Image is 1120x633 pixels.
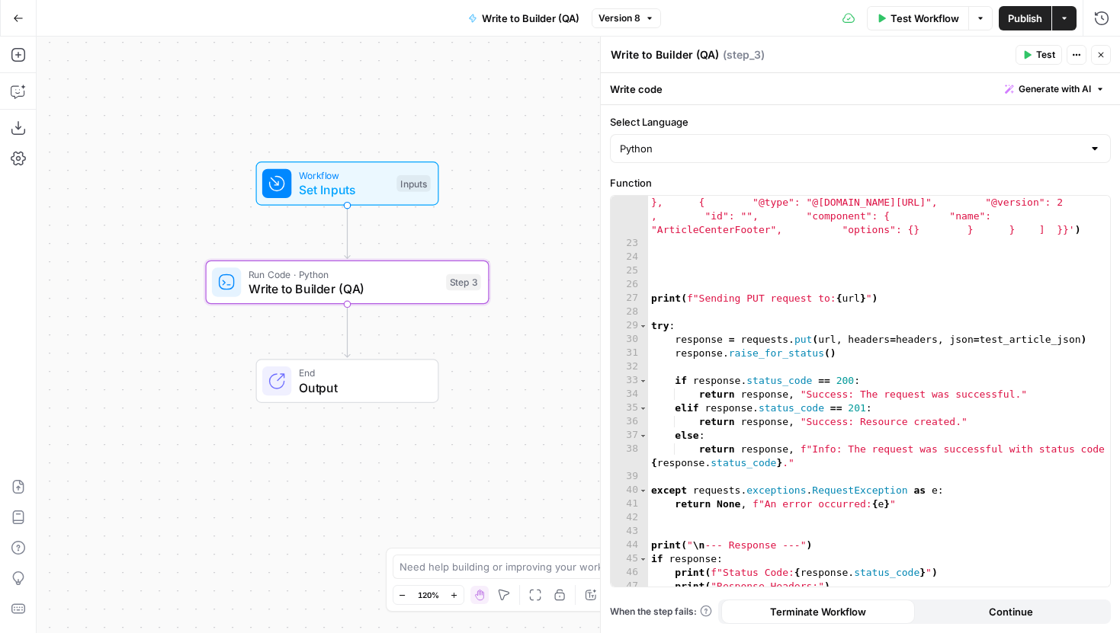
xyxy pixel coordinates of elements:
[249,267,439,281] span: Run Code · Python
[611,511,648,525] div: 42
[610,605,712,619] a: When the step fails:
[1019,82,1091,96] span: Generate with AI
[639,429,647,443] span: Toggle code folding, rows 37 through 38
[611,374,648,388] div: 33
[249,280,439,298] span: Write to Builder (QA)
[611,497,648,511] div: 41
[299,366,423,380] span: End
[915,599,1109,624] button: Continue
[206,359,489,403] div: EndOutput
[299,379,423,397] span: Output
[610,175,1111,190] label: Function
[611,333,648,347] div: 30
[611,415,648,429] div: 36
[620,141,1083,156] input: Python
[1016,45,1062,65] button: Test
[206,161,489,206] div: WorkflowSet InputsInputs
[611,264,648,278] div: 25
[611,443,648,470] div: 38
[611,347,648,360] div: 31
[611,484,648,497] div: 40
[611,429,648,443] div: 37
[611,237,648,251] div: 23
[611,319,648,333] div: 29
[1036,48,1055,62] span: Test
[345,206,350,259] g: Edge from start to step_3
[418,589,439,601] span: 120%
[611,566,648,580] div: 46
[639,484,647,497] span: Toggle code folding, rows 40 through 41
[611,552,648,566] div: 45
[723,47,765,62] span: ( step_3 )
[639,552,647,566] span: Toggle code folding, rows 45 through 55
[999,6,1051,30] button: Publish
[599,11,640,25] span: Version 8
[639,319,647,333] span: Toggle code folding, rows 29 through 38
[345,304,350,357] g: Edge from step_3 to end
[770,604,866,619] span: Terminate Workflow
[989,604,1033,619] span: Continue
[639,401,647,415] span: Toggle code folding, rows 35 through 36
[611,388,648,401] div: 34
[592,8,661,28] button: Version 8
[1008,11,1042,26] span: Publish
[611,278,648,292] div: 26
[611,470,648,484] div: 39
[611,305,648,319] div: 28
[611,525,648,539] div: 43
[999,79,1111,99] button: Generate with AI
[639,374,647,388] span: Toggle code folding, rows 33 through 34
[396,175,430,192] div: Inputs
[611,292,648,305] div: 27
[867,6,968,30] button: Test Workflow
[299,168,390,183] span: Workflow
[611,539,648,552] div: 44
[459,6,589,30] button: Write to Builder (QA)
[299,181,390,199] span: Set Inputs
[611,360,648,374] div: 32
[611,251,648,264] div: 24
[601,73,1120,104] div: Write code
[891,11,959,26] span: Test Workflow
[611,401,648,415] div: 35
[611,47,719,62] textarea: Write to Builder (QA)
[610,114,1111,129] label: Select Language
[446,274,481,291] div: Step 3
[206,261,489,305] div: Run Code · PythonWrite to Builder (QA)Step 3
[611,580,648,593] div: 47
[482,11,579,26] span: Write to Builder (QA)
